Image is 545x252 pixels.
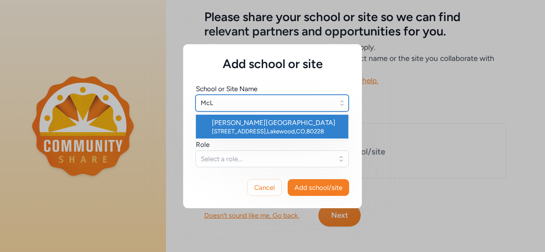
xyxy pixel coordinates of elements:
[195,95,349,111] input: Enter school name...
[212,118,342,127] div: [PERSON_NAME][GEOGRAPHIC_DATA]
[288,179,349,196] button: Add school/site
[196,84,257,94] div: School or Site Name
[196,140,209,149] div: Role
[201,154,332,164] span: Select a role...
[294,183,342,192] span: Add school/site
[254,183,275,192] span: Cancel
[212,127,342,135] div: [STREET_ADDRESS] , Lakewood , CO , 80228
[247,179,282,196] button: Cancel
[195,150,349,167] button: Select a role...
[196,57,349,71] h5: Add school or site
